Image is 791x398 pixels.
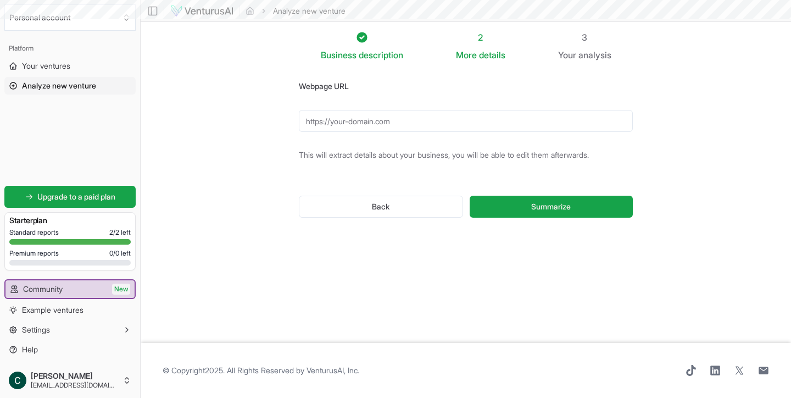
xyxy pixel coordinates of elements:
span: details [479,49,505,60]
span: Example ventures [22,305,83,316]
span: Your ventures [22,60,70,71]
span: Your [558,48,576,62]
div: 3 [558,31,611,44]
a: Upgrade to a paid plan [4,186,136,208]
button: [PERSON_NAME][EMAIL_ADDRESS][DOMAIN_NAME] [4,367,136,394]
span: Upgrade to a paid plan [37,191,115,202]
span: [EMAIL_ADDRESS][DOMAIN_NAME] [31,381,118,390]
button: Settings [4,321,136,339]
a: Example ventures [4,301,136,319]
a: Help [4,341,136,358]
button: Summarize [470,196,633,218]
span: Community [23,284,63,295]
img: ACg8ocLtROQhGmQY-UGRAPOnkLpEVTACXg3HRi9iHsusfMluXq3CMA=s96-c [9,372,26,389]
label: Webpage URL [299,81,349,91]
div: Platform [4,40,136,57]
span: 0 / 0 left [109,249,131,258]
a: Analyze new venture [4,77,136,95]
a: CommunityNew [5,280,135,298]
span: description [359,49,403,60]
input: https://your-domain.com [299,110,633,132]
span: More [456,48,477,62]
span: Summarize [531,201,571,212]
span: analysis [578,49,611,60]
span: New [112,284,130,295]
span: Help [22,344,38,355]
p: This will extract details about your business, you will be able to edit them afterwards. [299,150,633,161]
a: Your ventures [4,57,136,75]
span: © Copyright 2025 . All Rights Reserved by . [163,365,359,376]
span: 2 / 2 left [109,228,131,237]
span: [PERSON_NAME] [31,371,118,381]
h3: Starter plan [9,215,131,226]
span: Settings [22,324,50,335]
span: Business [321,48,356,62]
span: Standard reports [9,228,59,237]
div: 2 [456,31,505,44]
span: Analyze new venture [22,80,96,91]
button: Back [299,196,463,218]
span: Premium reports [9,249,59,258]
a: VenturusAI, Inc [307,366,358,375]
